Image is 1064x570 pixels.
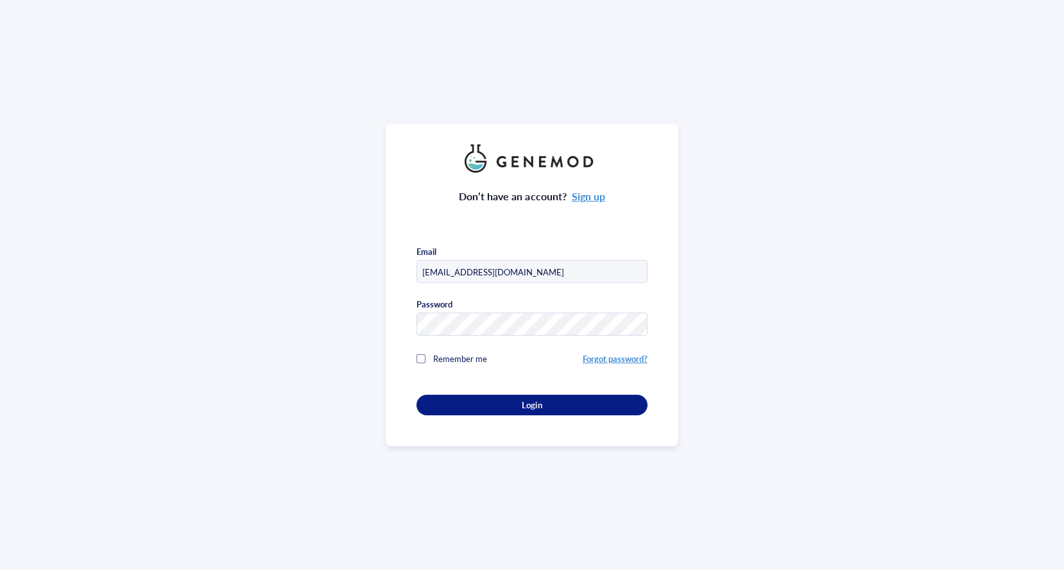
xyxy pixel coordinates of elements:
[433,352,487,365] span: Remember me
[583,352,648,365] a: Forgot password?
[416,395,648,415] button: Login
[459,188,605,205] div: Don’t have an account?
[572,189,605,203] a: Sign up
[416,298,452,310] div: Password
[465,144,599,173] img: genemod_logo_light-BcqUzbGq.png
[416,246,436,257] div: Email
[522,399,542,411] span: Login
